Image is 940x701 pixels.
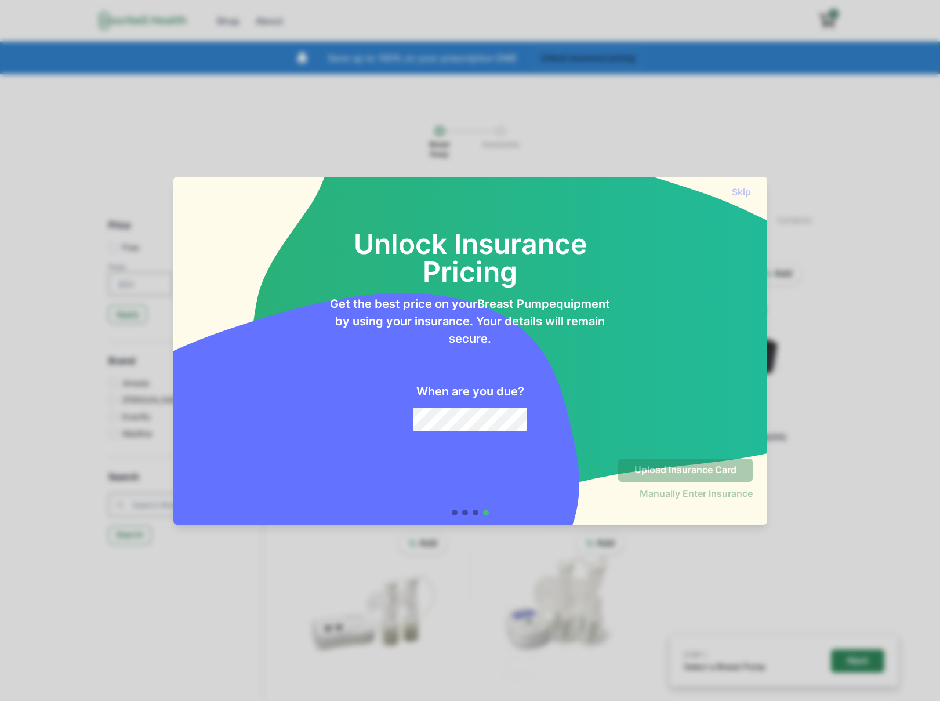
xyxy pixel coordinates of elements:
[730,186,753,198] button: Skip
[329,295,612,347] p: Get the best price on your Breast Pump equipment by using your insurance. Your details will remai...
[618,459,753,482] button: Upload Insurance Card
[329,202,612,286] h2: Unlock Insurance Pricing
[634,464,736,475] p: Upload Insurance Card
[416,384,524,398] h2: When are you due?
[640,488,753,499] button: Manually Enter Insurance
